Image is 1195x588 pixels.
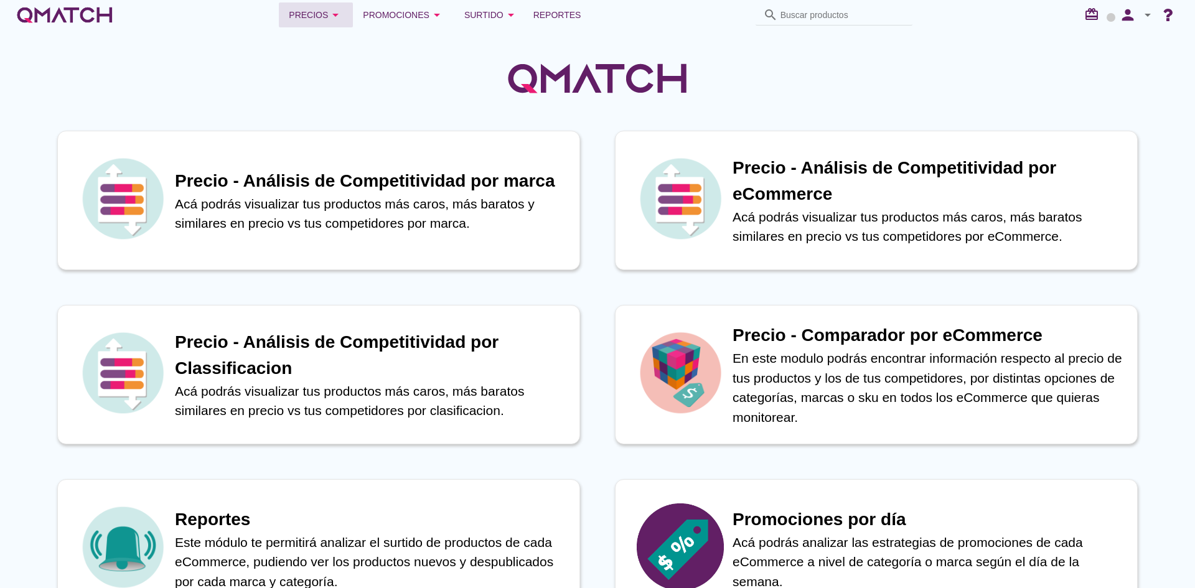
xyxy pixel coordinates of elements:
[733,207,1125,246] p: Acá podrás visualizar tus productos más caros, más baratos similares en precio vs tus competidore...
[504,7,518,22] i: arrow_drop_down
[289,7,343,22] div: Precios
[353,2,454,27] button: Promociones
[429,7,444,22] i: arrow_drop_down
[733,155,1125,207] h1: Precio - Análisis de Competitividad por eCommerce
[1115,6,1140,24] i: person
[504,47,691,110] img: QMatchLogo
[733,322,1125,348] h1: Precio - Comparador por eCommerce
[175,329,567,381] h1: Precio - Análisis de Competitividad por Classificacion
[175,194,567,233] p: Acá podrás visualizar tus productos más caros, más baratos y similares en precio vs tus competido...
[597,131,1155,270] a: iconPrecio - Análisis de Competitividad por eCommerceAcá podrás visualizar tus productos más caro...
[279,2,353,27] button: Precios
[15,2,115,27] a: white-qmatch-logo
[175,168,567,194] h1: Precio - Análisis de Competitividad por marca
[454,2,528,27] button: Surtido
[363,7,444,22] div: Promociones
[733,348,1125,427] p: En este modulo podrás encontrar información respecto al precio de tus productos y los de tus comp...
[79,329,166,416] img: icon
[528,2,586,27] a: Reportes
[763,7,778,22] i: search
[328,7,343,22] i: arrow_drop_down
[79,155,166,242] img: icon
[597,305,1155,444] a: iconPrecio - Comparador por eCommerceEn este modulo podrás encontrar información respecto al prec...
[175,506,567,533] h1: Reportes
[780,5,905,25] input: Buscar productos
[1084,7,1104,22] i: redeem
[1140,7,1155,22] i: arrow_drop_down
[175,381,567,421] p: Acá podrás visualizar tus productos más caros, más baratos similares en precio vs tus competidore...
[733,506,1125,533] h1: Promociones por día
[40,305,597,444] a: iconPrecio - Análisis de Competitividad por ClassificacionAcá podrás visualizar tus productos más...
[637,155,724,242] img: icon
[464,7,518,22] div: Surtido
[40,131,597,270] a: iconPrecio - Análisis de Competitividad por marcaAcá podrás visualizar tus productos más caros, m...
[533,7,581,22] span: Reportes
[637,329,724,416] img: icon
